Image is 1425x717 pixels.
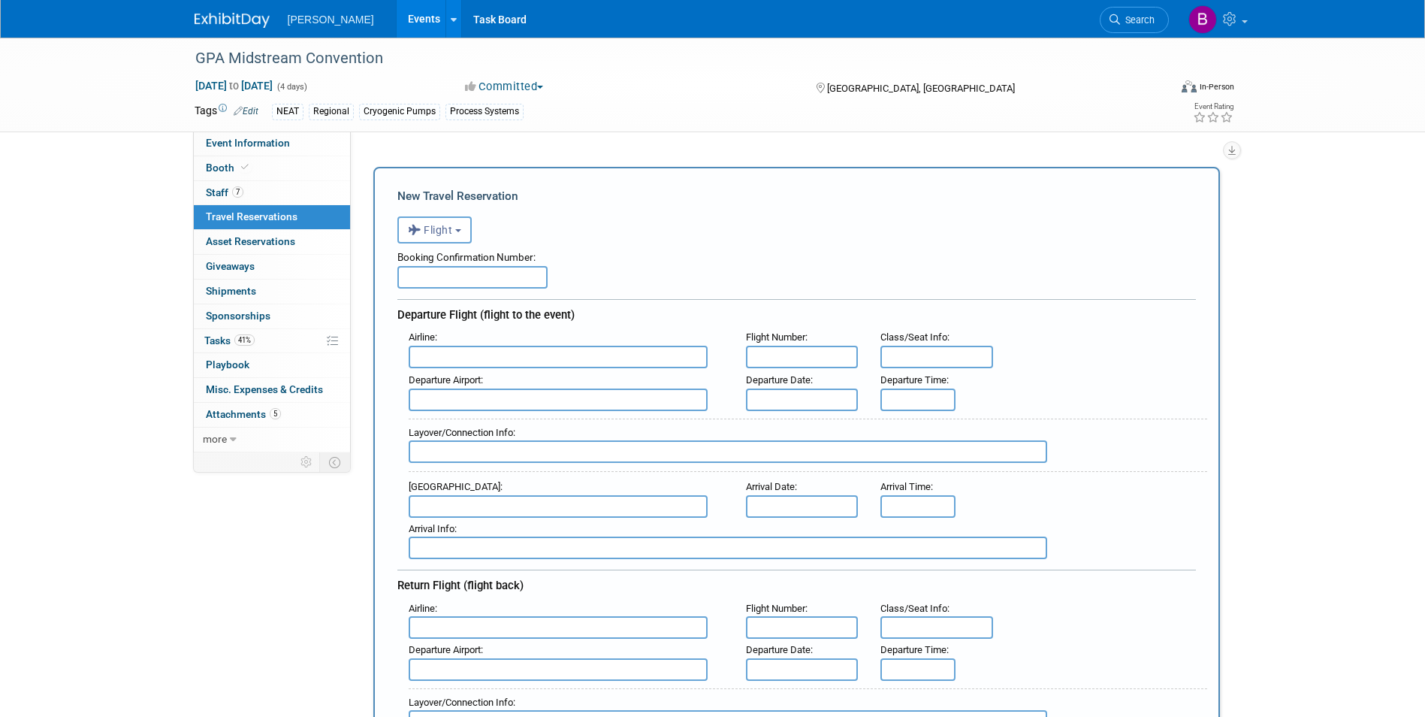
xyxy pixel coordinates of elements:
small: : [746,331,808,343]
i: Booth reservation complete [241,163,249,171]
span: Return Flight (flight back) [397,579,524,592]
a: Tasks41% [194,329,350,353]
span: Event Information [206,137,290,149]
td: Tags [195,103,258,120]
a: Travel Reservations [194,205,350,229]
span: 41% [234,334,255,346]
span: Class/Seat Info [880,331,947,343]
div: GPA Midstream Convention [190,45,1146,72]
a: Booth [194,156,350,180]
span: Flight Number [746,331,805,343]
span: Departure Date [746,644,811,655]
button: Committed [460,79,549,95]
small: : [409,644,483,655]
span: Search [1120,14,1155,26]
div: Event Rating [1193,103,1233,110]
small: : [880,603,949,614]
span: more [203,433,227,445]
div: New Travel Reservation [397,188,1196,204]
span: Departure Time [880,374,946,386]
a: Search [1100,7,1169,33]
div: Process Systems [445,104,524,120]
span: Class/Seat Info [880,603,947,614]
span: Departure Time [880,644,946,655]
span: 5 [270,408,281,419]
a: Giveaways [194,255,350,279]
span: Misc. Expenses & Credits [206,383,323,395]
span: Asset Reservations [206,235,295,247]
span: Departure Date [746,374,811,386]
span: Layover/Connection Info [409,697,513,708]
a: Attachments5 [194,403,350,427]
span: to [227,80,241,92]
small: : [409,603,437,614]
a: Staff7 [194,181,350,205]
div: Regional [309,104,354,120]
td: Personalize Event Tab Strip [294,452,320,472]
span: Arrival Date [746,481,795,492]
small: : [746,603,808,614]
span: Departure Airport [409,644,481,655]
span: Arrival Time [880,481,931,492]
div: Cryogenic Pumps [359,104,440,120]
small: : [746,644,813,655]
span: Flight [408,224,453,236]
small: : [409,697,515,708]
div: In-Person [1199,81,1234,92]
a: more [194,428,350,452]
div: Event Format [1080,78,1235,101]
button: Flight [397,216,472,244]
small: : [880,331,949,343]
span: Sponsorships [206,310,270,322]
a: Event Information [194,132,350,156]
span: [PERSON_NAME] [288,14,374,26]
span: Staff [206,186,243,198]
small: : [409,481,503,492]
span: 7 [232,186,243,198]
a: Playbook [194,353,350,377]
span: Travel Reservations [206,210,297,222]
span: [DATE] [DATE] [195,79,273,92]
a: Edit [234,106,258,116]
small: : [409,374,483,386]
img: Behrooz Ershaghi [1188,5,1217,34]
span: Airline [409,603,435,614]
img: Format-Inperson.png [1182,80,1197,92]
span: Airline [409,331,435,343]
span: Layover/Connection Info [409,427,513,438]
span: (4 days) [276,82,307,92]
small: : [746,481,797,492]
div: NEAT [272,104,303,120]
a: Asset Reservations [194,230,350,254]
span: [GEOGRAPHIC_DATA], [GEOGRAPHIC_DATA] [827,83,1015,94]
small: : [409,331,437,343]
img: ExhibitDay [195,13,270,28]
small: : [880,374,949,386]
td: Toggle Event Tabs [319,452,350,472]
small: : [880,644,949,655]
small: : [746,374,813,386]
span: Attachments [206,408,281,420]
a: Misc. Expenses & Credits [194,378,350,402]
span: [GEOGRAPHIC_DATA] [409,481,500,492]
small: : [409,427,515,438]
span: Departure Airport [409,374,481,386]
body: Rich Text Area. Press ALT-0 for help. [8,6,777,22]
span: Shipments [206,285,256,297]
span: Giveaways [206,260,255,272]
span: Playbook [206,358,249,371]
div: Booking Confirmation Number: [397,244,1196,266]
span: Booth [206,162,252,174]
small: : [409,523,457,534]
small: : [880,481,933,492]
span: Tasks [204,334,255,346]
a: Sponsorships [194,304,350,328]
span: Flight Number [746,603,805,614]
span: Arrival Info [409,523,454,534]
span: Departure Flight (flight to the event) [397,308,575,322]
a: Shipments [194,280,350,304]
